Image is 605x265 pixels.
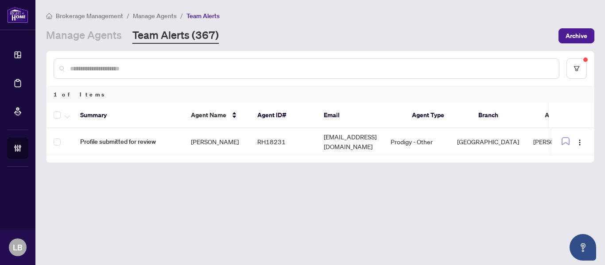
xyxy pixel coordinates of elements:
[384,128,450,155] td: Prodigy - Other
[184,103,250,128] th: Agent Name
[46,13,52,19] span: home
[184,128,250,155] td: [PERSON_NAME]
[317,128,384,155] td: [EMAIL_ADDRESS][DOMAIN_NAME]
[545,110,571,120] span: Assignee
[450,128,526,155] td: [GEOGRAPHIC_DATA]
[250,128,317,155] td: RH18231
[80,137,177,146] span: Profile submitted for review
[570,234,596,261] button: Open asap
[133,12,177,20] span: Manage Agents
[127,11,129,21] li: /
[538,103,604,128] th: Assignee
[13,241,23,253] span: LB
[566,29,587,43] span: Archive
[132,28,219,44] a: Team Alerts (367)
[317,103,405,128] th: Email
[574,65,580,72] span: filter
[73,103,184,128] th: Summary
[573,134,587,149] button: Logo
[47,86,594,103] div: 1 of Items
[180,11,183,21] li: /
[191,110,226,120] span: Agent Name
[405,103,471,128] th: Agent Type
[250,103,317,128] th: Agent ID#
[46,28,122,44] a: Manage Agents
[526,128,593,155] td: [PERSON_NAME]
[558,28,594,43] button: Archive
[56,12,123,20] span: Brokerage Management
[7,7,28,23] img: logo
[566,58,587,79] button: filter
[471,103,538,128] th: Branch
[186,12,220,20] span: Team Alerts
[576,139,583,146] img: Logo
